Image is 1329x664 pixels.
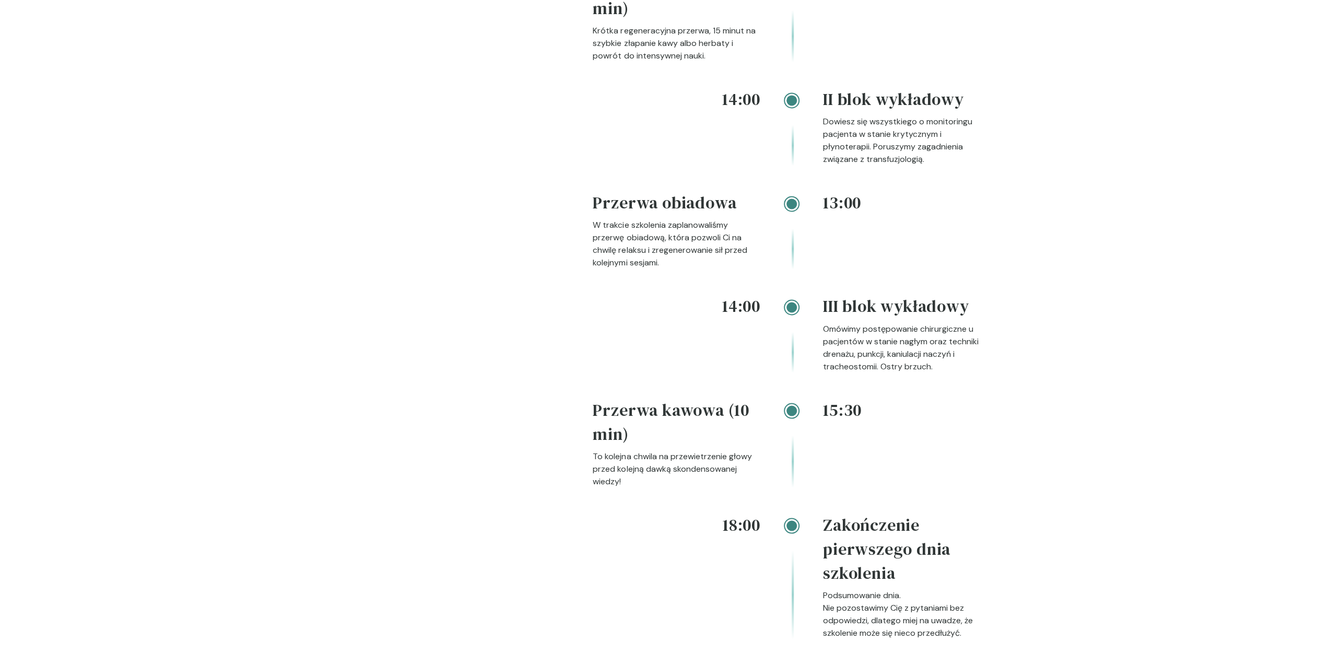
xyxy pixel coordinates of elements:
h4: 18:00 [593,512,760,537]
p: Omówimy postępowanie chirurgiczne u pacjentów w stanie nagłym oraz techniki drenażu, punkcji, kan... [823,322,991,372]
h4: 13:00 [823,191,991,215]
p: Krótka regeneracyjna przerwa, 15 minut na szybkie złapanie kawy albo herbaty i powrót do intensyw... [593,25,760,62]
p: Nie pozostawimy Cię z pytaniami bez odpowiedzi, dlatego miej na uwadze, że szkolenie może się nie... [823,601,991,639]
h4: III blok wykładowy [823,294,991,322]
h4: 14:00 [593,294,760,318]
p: Podsumowanie dnia. [823,589,991,601]
h4: 14:00 [593,87,760,111]
p: To kolejna chwila na przewietrzenie głowy przed kolejną dawką skondensowanej wiedzy! [593,450,760,487]
h4: Przerwa kawowa (10 min) [593,398,760,450]
h4: Przerwa obiadowa [593,191,760,219]
p: Dowiesz się wszystkiego o monitoringu pacjenta w stanie krytycznym i płynoterapii. Poruszymy zaga... [823,115,991,166]
h4: 15:30 [823,398,991,422]
h4: Zakończenie pierwszego dnia szkolenia [823,512,991,589]
h4: II blok wykładowy [823,87,991,115]
p: W trakcie szkolenia zaplanowaliśmy przerwę obiadową, która pozwoli Ci na chwilę relaksu i zregene... [593,219,760,269]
